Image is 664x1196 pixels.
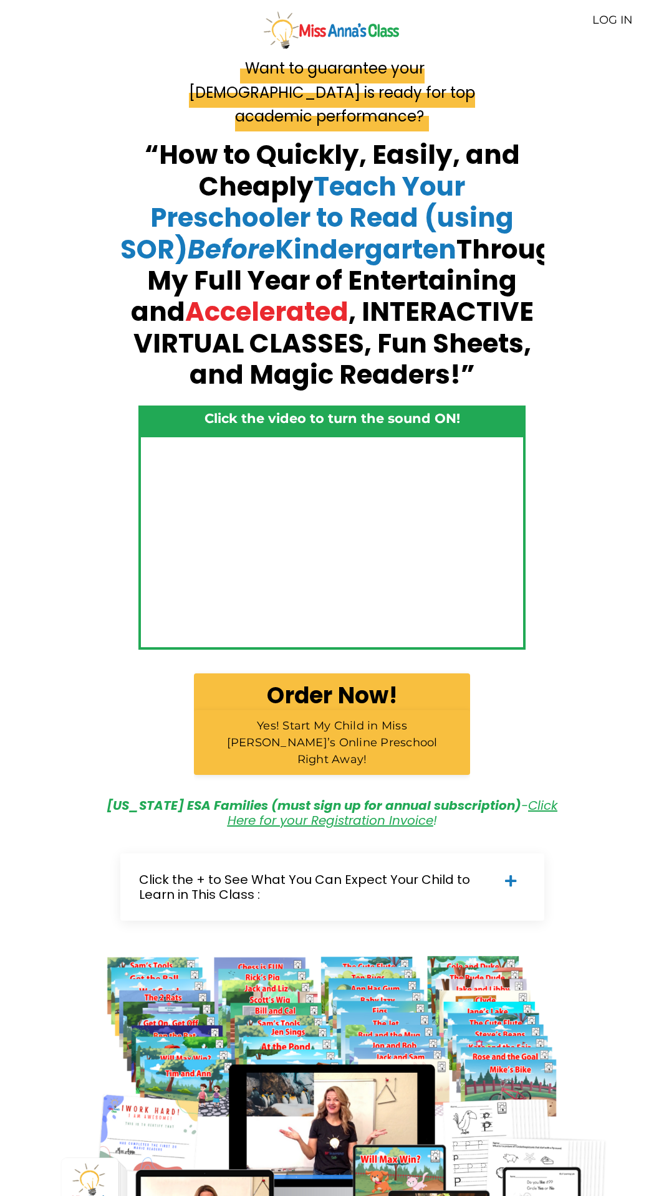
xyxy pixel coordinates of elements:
em: - ! [107,797,557,829]
strong: Click the video to turn the sound ON! [204,411,460,426]
a: Order Now! [194,673,471,723]
span: Accelerated [185,293,349,330]
h5: Click the + to See What You Can Expect Your Child to Learn in This Class : [139,872,490,902]
a: Yes! Start My Child in Miss [PERSON_NAME]’s Online Preschool Right Away! [194,710,471,775]
strong: [US_STATE] ESA Families (must sign up for annual subscription) [107,797,521,814]
span: Yes! Start My Child in Miss [PERSON_NAME]’s Online Preschool Right Away! [227,719,438,766]
a: LOG IN [592,13,633,27]
b: Order Now! [267,680,397,711]
span: Want to guarantee your [DEMOGRAPHIC_DATA] is ready for top academic performance? [189,53,475,131]
a: Click Here for your Registration Invoice [228,797,558,829]
span: Teach Your Preschooler to Read (using SOR) Kindergarten [120,168,514,268]
strong: “How to Quickly, Easily, and Cheaply Through My Full Year of Entertaining and , INTERACTIVE VIRTU... [120,136,572,393]
em: Before [188,231,275,268]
